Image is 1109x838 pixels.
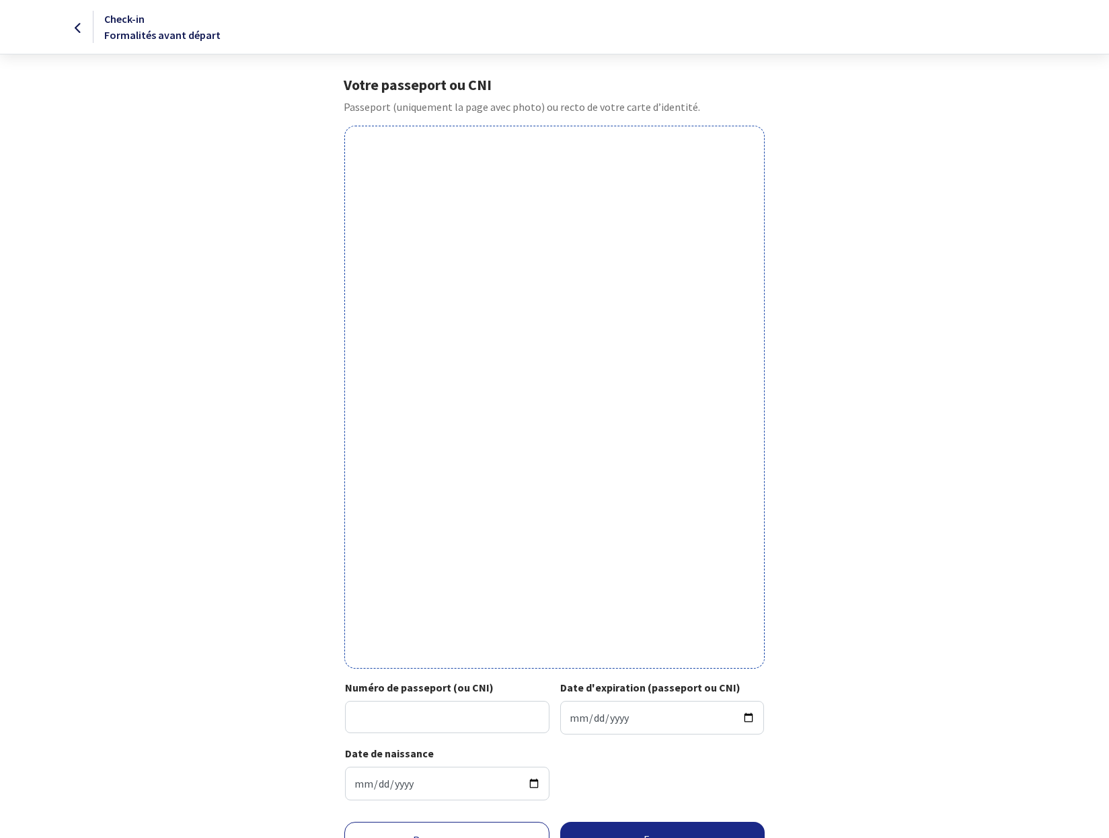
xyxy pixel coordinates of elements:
[345,681,494,694] strong: Numéro de passeport (ou CNI)
[560,681,740,694] strong: Date d'expiration (passeport ou CNI)
[104,12,221,42] span: Check-in Formalités avant départ
[344,76,765,93] h1: Votre passeport ou CNI
[345,747,434,760] strong: Date de naissance
[344,99,765,115] p: Passeport (uniquement la page avec photo) ou recto de votre carte d’identité.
